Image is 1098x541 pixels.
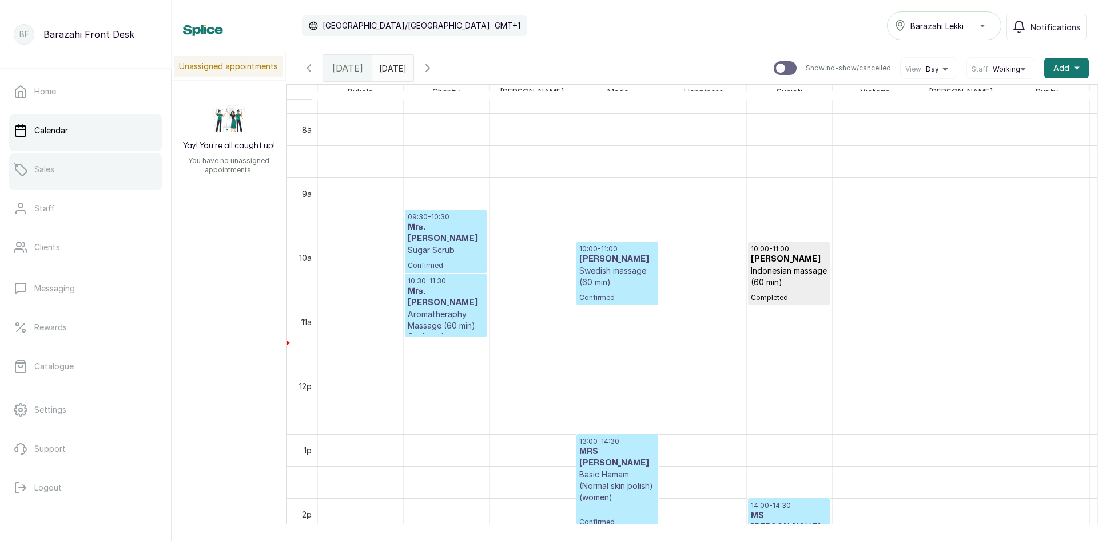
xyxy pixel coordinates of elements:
span: Confirmed [579,293,655,302]
p: Rewards [34,322,67,333]
p: 13:00 - 14:30 [579,437,655,446]
p: Staff [34,203,55,214]
span: View [905,65,921,74]
h3: MRS [PERSON_NAME] [579,446,655,469]
span: Purity [1033,85,1060,99]
span: Confirmed [579,518,655,527]
p: 09:30 - 10:30 [408,212,484,222]
a: Catalogue [9,350,162,382]
span: [PERSON_NAME] [926,85,996,99]
h3: [PERSON_NAME] [751,254,827,265]
p: Sugar Scrub [408,244,484,256]
p: Barazahi Front Desk [43,27,134,41]
button: ViewDay [905,65,952,74]
p: Aromatheraphy Massage (60 min) [408,309,484,331]
p: GMT+1 [495,20,520,31]
a: Calendar [9,114,162,147]
span: [DATE] [332,61,363,75]
p: Home [34,86,56,97]
a: Clients [9,231,162,263]
span: Barazahi Lekki [910,20,964,32]
button: Logout [9,472,162,504]
a: Staff [9,192,162,224]
span: Day [926,65,939,74]
h2: Yay! You’re all caught up! [183,140,275,152]
p: Swedish massage (60 min) [579,265,655,288]
h3: [PERSON_NAME] [579,254,655,265]
h3: MS [PERSON_NAME] [751,510,827,533]
span: Staff [972,65,988,74]
span: Made [605,85,631,99]
p: Support [34,443,66,455]
div: 8am [300,124,320,136]
p: Logout [34,482,62,493]
p: 10:00 - 11:00 [751,244,827,254]
div: [DATE] [323,55,372,81]
div: 12pm [297,380,320,392]
p: Show no-show/cancelled [806,64,891,73]
div: 9am [300,188,320,200]
a: Sales [9,153,162,185]
span: Notifications [1031,21,1080,33]
span: Confirmed [408,261,484,270]
div: 10am [297,252,320,264]
p: Clients [34,242,60,253]
p: Messaging [34,283,75,294]
button: StaffWorking [972,65,1030,74]
a: Rewards [9,311,162,343]
p: Sales [34,164,54,175]
span: Charity [430,85,462,99]
a: Messaging [9,273,162,305]
p: You have no unassigned appointments. [178,156,279,175]
button: Add [1044,58,1089,78]
span: Victoria [858,85,892,99]
p: Calendar [34,125,68,136]
span: [PERSON_NAME] [498,85,567,99]
h3: Mrs. [PERSON_NAME] [408,286,484,309]
p: BF [19,29,29,40]
p: Basic Hamam (Normal skin polish) (women) [579,469,655,503]
p: 10:30 - 11:30 [408,277,484,286]
span: Bukola [345,85,375,99]
span: Happiness [682,85,726,99]
span: Working [993,65,1020,74]
p: Indonesian massage (60 min) [751,265,827,288]
span: Add [1053,62,1069,74]
p: 10:00 - 11:00 [579,244,655,254]
p: Unassigned appointments [174,56,283,77]
p: [GEOGRAPHIC_DATA]/[GEOGRAPHIC_DATA] [323,20,490,31]
a: Settings [9,394,162,426]
span: Confirmed [408,331,484,341]
h3: Mrs. [PERSON_NAME] [408,222,484,244]
div: 11am [299,316,320,328]
a: Support [9,433,162,465]
p: 14:00 - 14:30 [751,501,827,510]
div: 2pm [300,508,320,520]
span: Suciati [774,85,805,99]
p: Settings [34,404,66,416]
span: Completed [751,293,827,302]
a: Home [9,76,162,108]
div: 1pm [301,444,320,456]
button: Barazahi Lekki [887,11,1001,40]
button: Notifications [1006,14,1087,40]
p: Catalogue [34,361,74,372]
